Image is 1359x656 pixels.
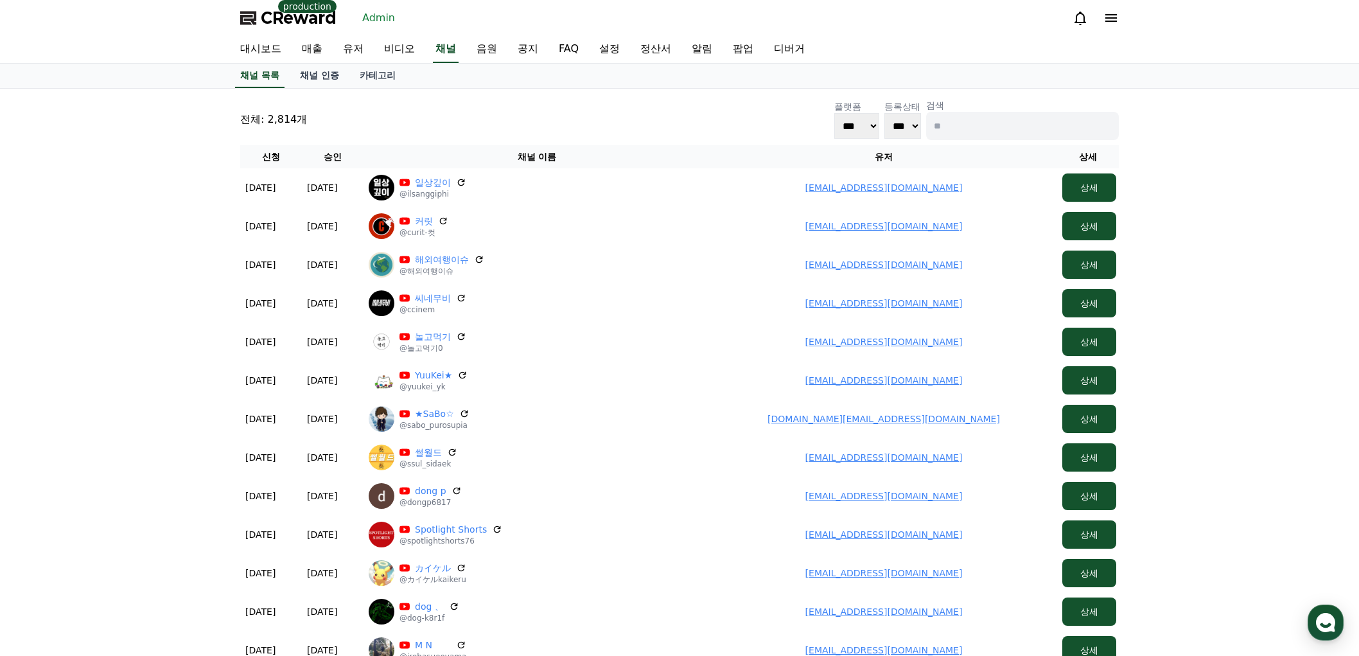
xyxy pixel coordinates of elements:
[245,567,276,580] p: [DATE]
[415,253,469,266] a: 해외여행이슈
[369,445,394,470] img: 썰월드
[1062,375,1116,386] a: 상세
[369,329,394,355] img: 놀고먹기
[307,335,337,348] p: [DATE]
[548,36,589,63] a: FAQ
[1062,452,1116,463] a: 상세
[369,406,394,432] img: ★SaBo☆
[415,369,452,382] a: YuuKei★
[399,343,466,353] p: @놀고먹기0
[1062,298,1116,308] a: 상세
[399,227,448,238] p: @curit-컷
[245,335,276,348] p: [DATE]
[399,420,469,430] p: @sabo_purosupia
[349,64,406,88] a: 카테고리
[1062,337,1116,347] a: 상세
[369,252,394,278] img: 해외여행이슈
[415,292,451,305] a: 씨네무비
[307,181,337,194] p: [DATE]
[415,484,446,497] a: dong p
[399,382,468,392] p: @yuukei_yk
[369,213,394,239] img: 커릿
[1062,182,1116,193] a: 상세
[399,189,466,199] p: @ilsanggiphi
[1057,145,1119,168] th: 상세
[399,613,459,623] p: @dog-k8r1f
[307,258,337,271] p: [DATE]
[805,568,963,578] a: [EMAIL_ADDRESS][DOMAIN_NAME]
[805,260,963,270] a: [EMAIL_ADDRESS][DOMAIN_NAME]
[1062,520,1116,549] button: 상세
[1062,559,1116,587] button: 상세
[805,298,963,308] a: [EMAIL_ADDRESS][DOMAIN_NAME]
[399,459,457,469] p: @ssul_sidaek
[710,145,1057,168] th: 유저
[245,374,276,387] p: [DATE]
[364,145,710,168] th: 채널 이름
[415,330,451,343] a: 놀고먹기
[369,290,394,316] img: 씨네무비
[767,414,1000,424] a: [DOMAIN_NAME][EMAIL_ADDRESS][DOMAIN_NAME]
[307,412,337,425] p: [DATE]
[240,8,337,28] a: CReward
[1062,598,1116,626] button: 상세
[261,8,337,28] span: CReward
[1062,212,1116,240] button: 상세
[307,220,337,233] p: [DATE]
[1062,173,1116,202] button: 상세
[1062,405,1116,433] button: 상세
[926,99,1119,112] p: 검색
[240,145,302,168] th: 신청
[805,221,963,231] a: [EMAIL_ADDRESS][DOMAIN_NAME]
[1062,289,1116,317] button: 상세
[245,297,276,310] p: [DATE]
[245,451,276,464] p: [DATE]
[369,483,394,509] img: dong p
[805,529,963,540] a: [EMAIL_ADDRESS][DOMAIN_NAME]
[245,181,276,194] p: [DATE]
[245,490,276,502] p: [DATE]
[415,407,454,420] a: ★SaBo☆
[302,145,364,168] th: 승인
[230,36,292,63] a: 대시보드
[589,36,630,63] a: 설정
[630,36,681,63] a: 정산서
[245,258,276,271] p: [DATE]
[1062,260,1116,270] a: 상세
[399,266,484,276] p: @해외여행이슈
[805,491,963,501] a: [EMAIL_ADDRESS][DOMAIN_NAME]
[805,452,963,463] a: [EMAIL_ADDRESS][DOMAIN_NAME]
[399,574,466,585] p: @カイケルkaikeru
[1062,221,1116,231] a: 상세
[357,8,400,28] a: Admin
[374,36,425,63] a: 비디오
[1062,482,1116,510] button: 상세
[333,36,374,63] a: 유저
[433,36,459,63] a: 채널
[1062,414,1116,424] a: 상세
[466,36,507,63] a: 음원
[805,182,963,193] a: [EMAIL_ADDRESS][DOMAIN_NAME]
[805,607,963,617] a: [EMAIL_ADDRESS][DOMAIN_NAME]
[415,523,487,536] a: Spotlight Shorts
[399,536,502,546] p: @spotlightshorts76
[307,374,337,387] p: [DATE]
[834,100,879,113] p: 플랫폼
[290,64,349,88] a: 채널 인증
[415,176,451,189] a: 일상깊이
[805,645,963,655] a: [EMAIL_ADDRESS][DOMAIN_NAME]
[1062,366,1116,394] button: 상세
[805,337,963,347] a: [EMAIL_ADDRESS][DOMAIN_NAME]
[245,412,276,425] p: [DATE]
[1062,529,1116,540] a: 상세
[307,297,337,310] p: [DATE]
[235,64,285,88] a: 채널 목록
[245,605,276,618] p: [DATE]
[681,36,723,63] a: 알림
[1062,443,1116,472] button: 상세
[240,112,307,127] p: 전체: 2,814개
[245,220,276,233] p: [DATE]
[1062,491,1116,501] a: 상세
[307,528,337,541] p: [DATE]
[369,522,394,547] img: Spotlight Shorts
